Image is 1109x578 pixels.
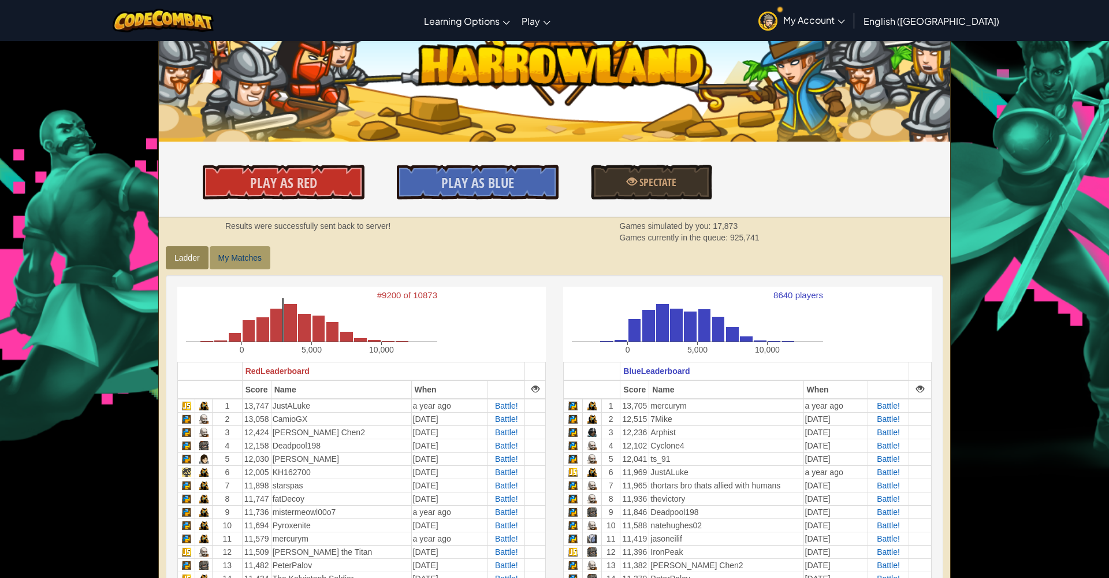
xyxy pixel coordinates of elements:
[602,479,620,492] td: 7
[213,413,243,426] td: 2
[602,492,620,506] td: 8
[877,521,900,530] a: Battle!
[602,413,620,426] td: 2
[803,426,868,439] td: [DATE]
[564,559,583,572] td: Python
[755,345,780,354] text: 10,000
[178,506,195,519] td: Python
[242,479,271,492] td: 11,898
[687,345,708,354] text: 5,000
[113,9,214,32] a: CodeCombat logo
[213,559,243,572] td: 13
[411,426,488,439] td: [DATE]
[495,547,518,557] a: Battle!
[178,439,195,453] td: Python
[649,439,803,453] td: Cyclone4
[178,479,195,492] td: Python
[877,401,900,410] span: Battle!
[753,2,851,39] a: My Account
[495,414,518,424] a: Battle!
[242,559,271,572] td: 11,482
[564,532,583,546] td: Python
[803,506,868,519] td: [DATE]
[213,399,243,413] td: 1
[620,559,649,572] td: 11,382
[649,479,803,492] td: thortars bro thats allied with humans
[495,481,518,490] span: Battle!
[620,413,649,426] td: 12,515
[877,534,900,543] span: Battle!
[377,290,437,300] text: #9200 of 10873
[411,466,488,479] td: [DATE]
[623,366,641,376] span: Blue
[602,426,620,439] td: 3
[877,481,900,490] a: Battle!
[178,466,195,479] td: Lua
[411,559,488,572] td: [DATE]
[620,546,649,559] td: 11,396
[516,5,556,36] a: Play
[495,441,518,450] span: Battle!
[271,380,411,399] th: Name
[178,426,195,439] td: Python
[803,546,868,559] td: [DATE]
[213,479,243,492] td: 7
[602,532,620,546] td: 11
[649,466,803,479] td: JustALuke
[495,428,518,437] a: Battle!
[178,399,195,413] td: Javascript
[213,546,243,559] td: 12
[602,466,620,479] td: 6
[713,221,738,231] span: 17,873
[620,426,649,439] td: 12,236
[803,532,868,546] td: [DATE]
[495,401,518,410] a: Battle!
[242,399,271,413] td: 13,747
[803,399,868,413] td: a year ago
[411,519,488,532] td: [DATE]
[411,380,488,399] th: When
[602,453,620,466] td: 5
[245,366,260,376] span: Red
[411,453,488,466] td: [DATE]
[213,506,243,519] td: 9
[495,468,518,477] a: Battle!
[620,492,649,506] td: 11,936
[803,413,868,426] td: [DATE]
[564,426,583,439] td: Python
[564,546,583,559] td: Javascript
[602,399,620,413] td: 1
[178,492,195,506] td: Python
[213,453,243,466] td: 5
[242,413,271,426] td: 13,058
[411,492,488,506] td: [DATE]
[803,559,868,572] td: [DATE]
[620,221,713,231] span: Games simulated by you:
[250,173,317,192] span: Play As Red
[495,494,518,503] a: Battle!
[271,492,411,506] td: fatDecoy
[649,506,803,519] td: Deadpool198
[620,466,649,479] td: 11,969
[271,399,411,413] td: JustALuke
[626,345,630,354] text: 0
[411,532,488,546] td: a year ago
[858,5,1005,36] a: English ([GEOGRAPHIC_DATA])
[649,453,803,466] td: ts_91
[877,507,900,517] a: Battle!
[620,506,649,519] td: 11,846
[213,519,243,532] td: 10
[242,453,271,466] td: 12,030
[602,506,620,519] td: 9
[495,521,518,530] a: Battle!
[877,468,900,477] span: Battle!
[271,479,411,492] td: starspas
[271,413,411,426] td: CamioGX
[649,492,803,506] td: thevictory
